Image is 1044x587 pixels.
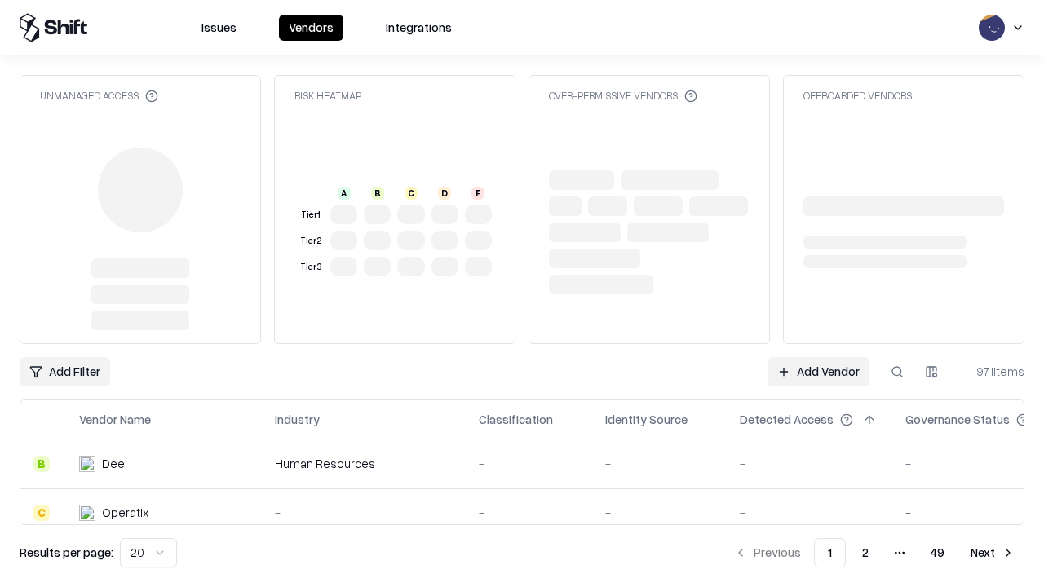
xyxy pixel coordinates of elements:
div: 971 items [959,363,1024,380]
div: C [33,505,50,521]
button: Next [961,538,1024,567]
img: Operatix [79,505,95,521]
div: - [479,504,579,521]
div: - [740,504,879,521]
div: Unmanaged Access [40,89,158,103]
button: Issues [192,15,246,41]
div: F [471,187,484,200]
button: Add Filter [20,357,110,386]
button: Vendors [279,15,343,41]
div: D [438,187,451,200]
p: Results per page: [20,544,113,561]
div: Offboarded Vendors [803,89,912,103]
button: 2 [849,538,882,567]
div: Risk Heatmap [294,89,361,103]
button: Integrations [376,15,462,41]
div: Operatix [102,504,148,521]
div: B [371,187,384,200]
div: - [740,455,879,472]
div: - [605,504,714,521]
div: Human Resources [275,455,453,472]
button: 1 [814,538,846,567]
button: 49 [918,538,958,567]
div: Identity Source [605,411,688,428]
div: Governance Status [905,411,1010,428]
div: Over-Permissive Vendors [549,89,697,103]
div: Tier 3 [298,260,324,274]
div: B [33,456,50,472]
a: Add Vendor [768,357,869,386]
div: - [275,504,453,521]
div: C [405,187,418,200]
div: Industry [275,411,320,428]
div: Classification [479,411,553,428]
div: - [479,455,579,472]
nav: pagination [724,538,1024,567]
div: - [605,455,714,472]
div: Vendor Name [79,411,151,428]
div: Tier 1 [298,208,324,222]
div: Tier 2 [298,234,324,248]
div: Detected Access [740,411,834,428]
div: Deel [102,455,127,472]
div: A [338,187,351,200]
img: Deel [79,456,95,472]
